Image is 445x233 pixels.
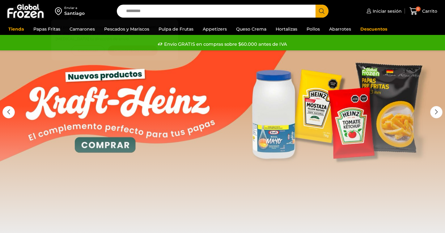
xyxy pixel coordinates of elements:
[326,23,354,35] a: Abarrotes
[273,23,300,35] a: Hortalizas
[233,23,269,35] a: Queso Crema
[64,10,85,16] div: Santiago
[71,45,104,56] button: Continuar
[357,23,390,35] a: Descuentos
[5,23,27,35] a: Tienda
[200,23,230,35] a: Appetizers
[416,6,421,11] span: 0
[421,8,437,14] span: Carrito
[146,25,163,29] strong: Santiago
[408,4,439,19] a: 0 Carrito
[303,23,323,35] a: Pollos
[55,6,64,16] img: address-field-icon.svg
[56,24,174,42] p: Los precios y el stock mostrados corresponden a . Para ver disponibilidad y precios en otras regi...
[371,8,402,14] span: Iniciar sesión
[108,45,158,56] button: Cambiar Dirección
[30,23,63,35] a: Papas Fritas
[64,6,85,10] div: Enviar a
[365,5,402,17] a: Iniciar sesión
[316,5,328,18] button: Search button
